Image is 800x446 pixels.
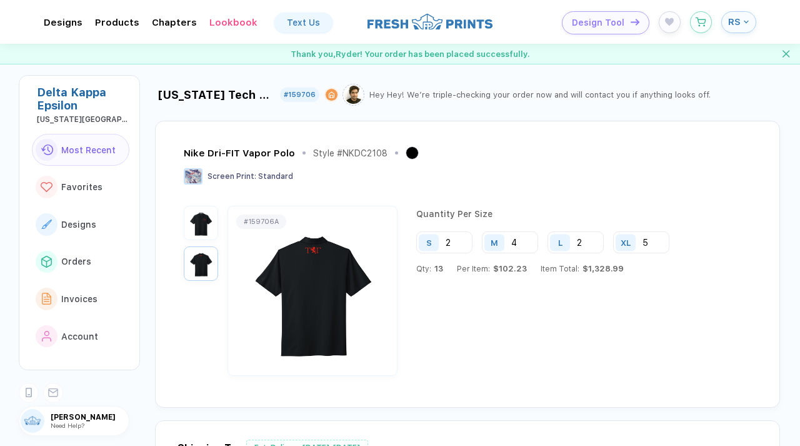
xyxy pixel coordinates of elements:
span: Design Tool [572,18,624,28]
div: Style # NKDC2108 [313,148,387,158]
div: Hey Hey! We’re triple-checking your order now and will contact you if anything looks off. [369,90,711,99]
img: 74ac9191-da42-4d82-834c-ddff22df0e61_nt_back_1758564312234.jpg [231,218,394,364]
div: Item Total: [541,264,624,273]
div: Quantity Per Size [416,209,679,231]
div: S [426,238,432,247]
span: Designs [61,220,96,230]
div: ProductsToggle dropdown menu [95,17,139,28]
span: Orders [61,256,91,266]
span: Need Help? [51,422,84,429]
img: user profile [21,409,44,433]
div: L [558,238,562,247]
div: Qty: [416,264,443,273]
div: # 159706A [244,218,279,226]
img: link to icon [41,144,53,155]
a: Text Us [274,13,332,33]
button: link to iconAccount [32,320,129,353]
div: M [491,238,498,247]
span: Thank you, Ryder ! Your order has been placed successfully. [291,49,530,59]
div: Per Item: [457,264,527,273]
div: XL [621,238,631,247]
img: success gif [270,44,290,64]
button: RS [721,11,756,33]
div: ChaptersToggle dropdown menu chapters [152,17,197,28]
img: icon [631,19,639,26]
div: DesignsToggle dropdown menu [44,17,82,28]
span: Account [61,332,98,342]
img: 74ac9191-da42-4d82-834c-ddff22df0e61_nt_back_1758564312234.jpg [187,250,215,278]
button: Design Toolicon [562,11,649,34]
div: Text Us [287,18,320,28]
img: link to icon [42,331,52,342]
div: [US_STATE] Tech University : [PERSON_NAME] [158,88,275,101]
div: LookbookToggle dropdown menu chapters [209,17,257,28]
img: link to icon [41,182,52,193]
img: Tariq.png [344,86,362,104]
img: link to icon [41,220,52,229]
span: Invoices [61,294,97,304]
div: #159706 [284,91,316,99]
div: Delta Kappa Epsilon [37,86,129,112]
span: $102.23 [490,264,527,273]
button: link to iconFavorites [32,171,129,203]
div: Nike Dri-FIT Vapor Polo [184,148,295,159]
img: 74ac9191-da42-4d82-834c-ddff22df0e61_nt_front_1758564312231.jpg [187,209,215,237]
span: Standard [258,172,293,181]
span: RS [728,16,741,28]
img: link to icon [41,256,52,267]
div: Lookbook [209,17,257,28]
div: Texas Tech University [37,115,129,124]
span: [PERSON_NAME] [51,413,129,422]
img: link to icon [42,293,52,305]
img: Screen Print [184,168,202,185]
span: Most Recent [61,145,116,155]
span: Screen Print : [207,172,256,181]
button: link to iconOrders [32,246,129,278]
span: Favorites [61,182,102,192]
button: link to iconMost Recent [32,134,129,166]
img: logo [367,12,492,31]
span: 13 [431,264,443,273]
button: link to iconDesigns [32,208,129,241]
span: $1,328.99 [579,264,624,273]
button: link to iconInvoices [32,283,129,315]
